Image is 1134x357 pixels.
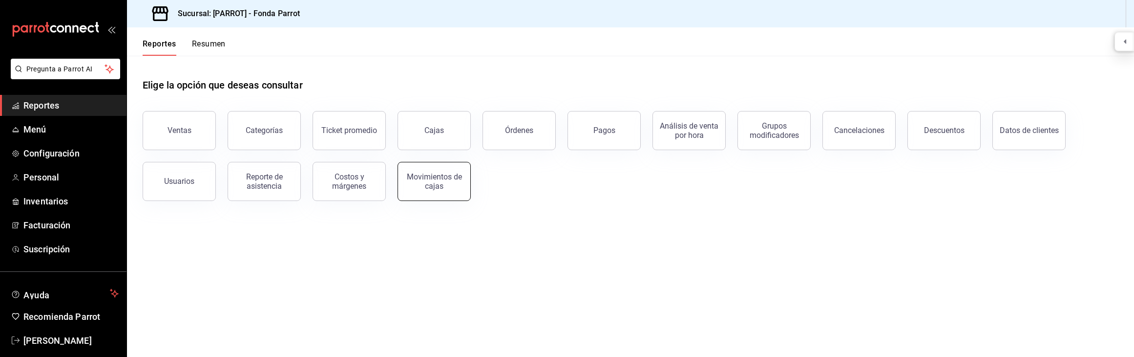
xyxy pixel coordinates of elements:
[907,111,981,150] button: Descuentos
[1000,126,1059,135] div: Datos de clientes
[246,126,283,135] div: Categorías
[168,126,191,135] div: Ventas
[23,147,119,160] span: Configuración
[744,121,804,140] div: Grupos modificadores
[23,171,119,184] span: Personal
[143,39,176,56] button: Reportes
[23,288,106,299] span: Ayuda
[652,111,726,150] button: Análisis de venta por hora
[234,172,294,191] div: Reporte de asistencia
[107,25,115,33] button: open_drawer_menu
[143,39,226,56] div: navigation tabs
[228,162,301,201] button: Reporte de asistencia
[321,126,377,135] div: Ticket promedio
[164,177,194,186] div: Usuarios
[593,126,615,135] div: Pagos
[398,162,471,201] button: Movimientos de cajas
[313,111,386,150] button: Ticket promedio
[313,162,386,201] button: Costos y márgenes
[23,310,119,323] span: Recomienda Parrot
[7,71,120,81] a: Pregunta a Parrot AI
[170,8,300,20] h3: Sucursal: [PARROT] - Fonda Parrot
[567,111,641,150] button: Pagos
[26,64,105,74] span: Pregunta a Parrot AI
[23,99,119,112] span: Reportes
[737,111,811,150] button: Grupos modificadores
[822,111,896,150] button: Cancelaciones
[143,162,216,201] button: Usuarios
[23,334,119,347] span: [PERSON_NAME]
[398,111,471,150] button: Cajas
[992,111,1066,150] button: Datos de clientes
[23,195,119,208] span: Inventarios
[192,39,226,56] button: Resumen
[319,172,379,191] div: Costos y márgenes
[143,111,216,150] button: Ventas
[924,126,965,135] div: Descuentos
[483,111,556,150] button: Órdenes
[404,172,464,191] div: Movimientos de cajas
[23,123,119,136] span: Menú
[834,126,884,135] div: Cancelaciones
[228,111,301,150] button: Categorías
[143,78,303,92] h1: Elige la opción que deseas consultar
[23,243,119,256] span: Suscripción
[659,121,719,140] div: Análisis de venta por hora
[505,126,533,135] div: Órdenes
[23,219,119,232] span: Facturación
[11,59,120,79] button: Pregunta a Parrot AI
[424,126,444,135] div: Cajas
